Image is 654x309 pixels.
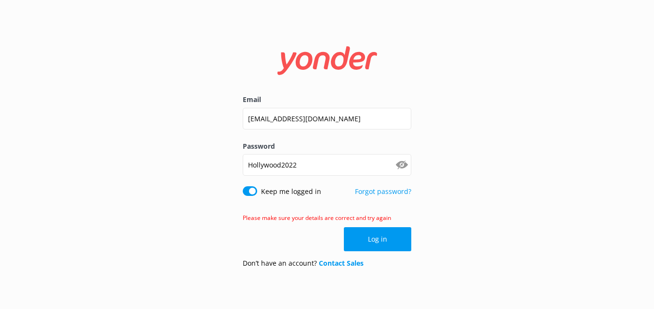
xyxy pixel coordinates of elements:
button: Show password [392,155,411,175]
a: Forgot password? [355,187,411,196]
a: Contact Sales [319,258,364,268]
span: Please make sure your details are correct and try again [243,214,391,222]
p: Don’t have an account? [243,258,364,269]
input: user@emailaddress.com [243,108,411,129]
label: Keep me logged in [261,186,321,197]
label: Password [243,141,411,152]
label: Email [243,94,411,105]
button: Log in [344,227,411,251]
